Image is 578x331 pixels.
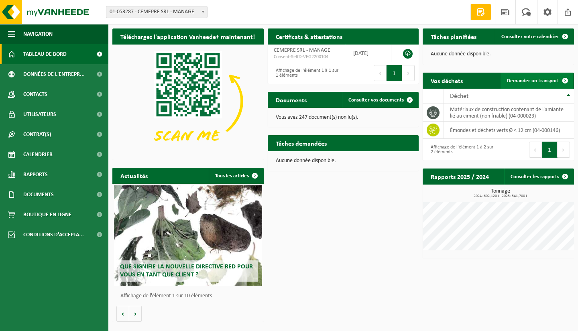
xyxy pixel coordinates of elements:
[444,104,574,122] td: matériaux de construction contenant de l'amiante lié au ciment (non friable) (04-000023)
[504,169,573,185] a: Consulter les rapports
[542,142,558,158] button: 1
[23,104,56,124] span: Utilisateurs
[423,73,471,88] h2: Vos déchets
[507,78,559,83] span: Demander un transport
[276,158,411,164] p: Aucune donnée disponible.
[374,65,387,81] button: Previous
[272,64,339,82] div: Affichage de l'élément 1 à 1 sur 1 éléments
[347,45,392,62] td: [DATE]
[23,164,48,185] span: Rapports
[129,306,142,322] button: Volgende
[423,169,497,184] h2: Rapports 2025 / 2024
[427,194,574,198] span: 2024: 602,120 t - 2025: 541,700 t
[427,189,574,198] h3: Tonnage
[274,47,330,53] span: CEMEPRE SRL - MANAGE
[112,168,156,183] h2: Actualités
[495,28,573,45] a: Consulter votre calendrier
[529,142,542,158] button: Previous
[116,306,129,322] button: Vorige
[268,92,315,108] h2: Documents
[23,84,47,104] span: Contacts
[112,45,264,158] img: Download de VHEPlus App
[274,54,341,60] span: Consent-SelfD-VEG2200104
[268,28,350,44] h2: Certificats & attestations
[23,64,85,84] span: Données de l'entrepr...
[450,93,468,100] span: Déchet
[276,115,411,120] p: Vous avez 247 document(s) non lu(s).
[501,73,573,89] a: Demander un transport
[23,44,67,64] span: Tableau de bord
[387,65,402,81] button: 1
[209,168,263,184] a: Tous les articles
[23,185,54,205] span: Documents
[23,124,51,144] span: Contrat(s)
[112,28,263,44] h2: Téléchargez l'application Vanheede+ maintenant!
[348,97,404,103] span: Consulter vos documents
[23,205,71,225] span: Boutique en ligne
[427,141,494,158] div: Affichage de l'élément 1 à 2 sur 2 éléments
[342,92,418,108] a: Consulter vos documents
[23,24,53,44] span: Navigation
[444,122,574,139] td: émondes et déchets verts Ø < 12 cm (04-000146)
[106,6,207,18] span: 01-053287 - CEMEPRE SRL - MANAGE
[120,264,253,278] span: Que signifie la nouvelle directive RED pour vous en tant que client ?
[120,293,260,299] p: Affichage de l'élément 1 sur 10 éléments
[23,144,53,164] span: Calendrier
[558,142,570,158] button: Next
[423,28,484,44] h2: Tâches planifiées
[23,225,84,245] span: Conditions d'accepta...
[268,135,335,151] h2: Tâches demandées
[402,65,415,81] button: Next
[501,34,559,39] span: Consulter votre calendrier
[431,51,566,57] p: Aucune donnée disponible.
[114,185,262,286] a: Que signifie la nouvelle directive RED pour vous en tant que client ?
